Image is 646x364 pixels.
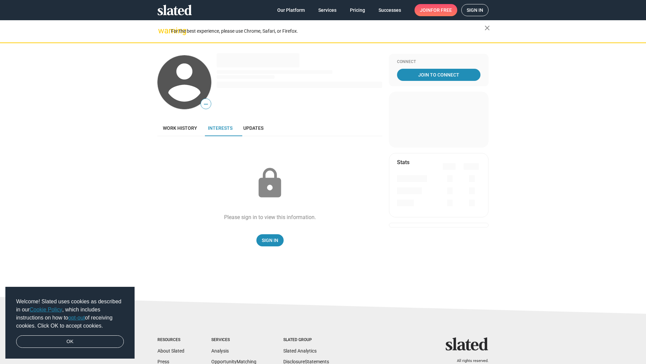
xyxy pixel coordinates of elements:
a: Interests [203,120,238,136]
div: Resources [157,337,184,343]
mat-icon: close [483,24,491,32]
span: Sign in [467,4,483,16]
a: dismiss cookie message [16,335,124,348]
div: Services [211,337,256,343]
a: Our Platform [272,4,310,16]
a: Slated Analytics [283,348,317,354]
a: Analysis [211,348,229,354]
span: Interests [208,125,232,131]
div: cookieconsent [5,287,135,359]
span: Join [420,4,452,16]
span: — [201,100,211,109]
span: Successes [379,4,401,16]
span: Work history [163,125,197,131]
a: Join To Connect [397,69,480,81]
span: Updates [243,125,263,131]
a: Successes [373,4,406,16]
span: Welcome! Slated uses cookies as described in our , which includes instructions on how to of recei... [16,298,124,330]
div: Please sign in to view this information. [224,214,316,221]
span: Join To Connect [398,69,479,81]
a: About Slated [157,348,184,354]
span: for free [431,4,452,16]
span: Sign In [262,234,278,246]
a: opt-out [68,315,85,321]
a: Updates [238,120,269,136]
div: For the best experience, please use Chrome, Safari, or Firefox. [171,27,485,36]
span: Our Platform [277,4,305,16]
span: Services [318,4,336,16]
a: Cookie Policy [30,307,62,312]
div: Slated Group [283,337,329,343]
span: Pricing [350,4,365,16]
a: Pricing [345,4,370,16]
a: Work history [157,120,203,136]
mat-icon: warning [158,27,166,35]
div: Connect [397,59,480,65]
a: Joinfor free [415,4,457,16]
a: Sign In [256,234,284,246]
mat-card-title: Stats [397,159,409,166]
mat-icon: lock [253,166,287,200]
a: Sign in [461,4,489,16]
a: Services [313,4,342,16]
